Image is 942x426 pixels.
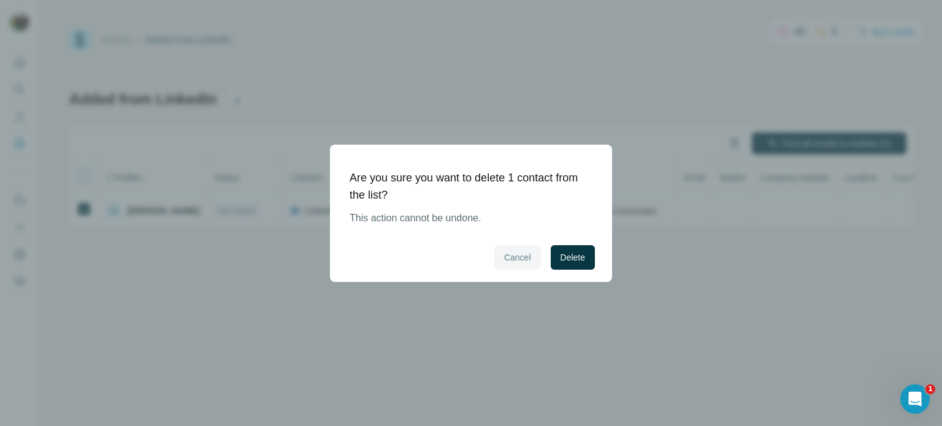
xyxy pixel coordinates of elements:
[900,384,930,414] iframe: Intercom live chat
[494,245,541,270] button: Cancel
[925,384,935,394] span: 1
[350,211,583,226] p: This action cannot be undone.
[551,245,595,270] button: Delete
[350,169,583,203] h1: Are you sure you want to delete 1 contact from the list?
[561,251,585,264] span: Delete
[504,251,531,264] span: Cancel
